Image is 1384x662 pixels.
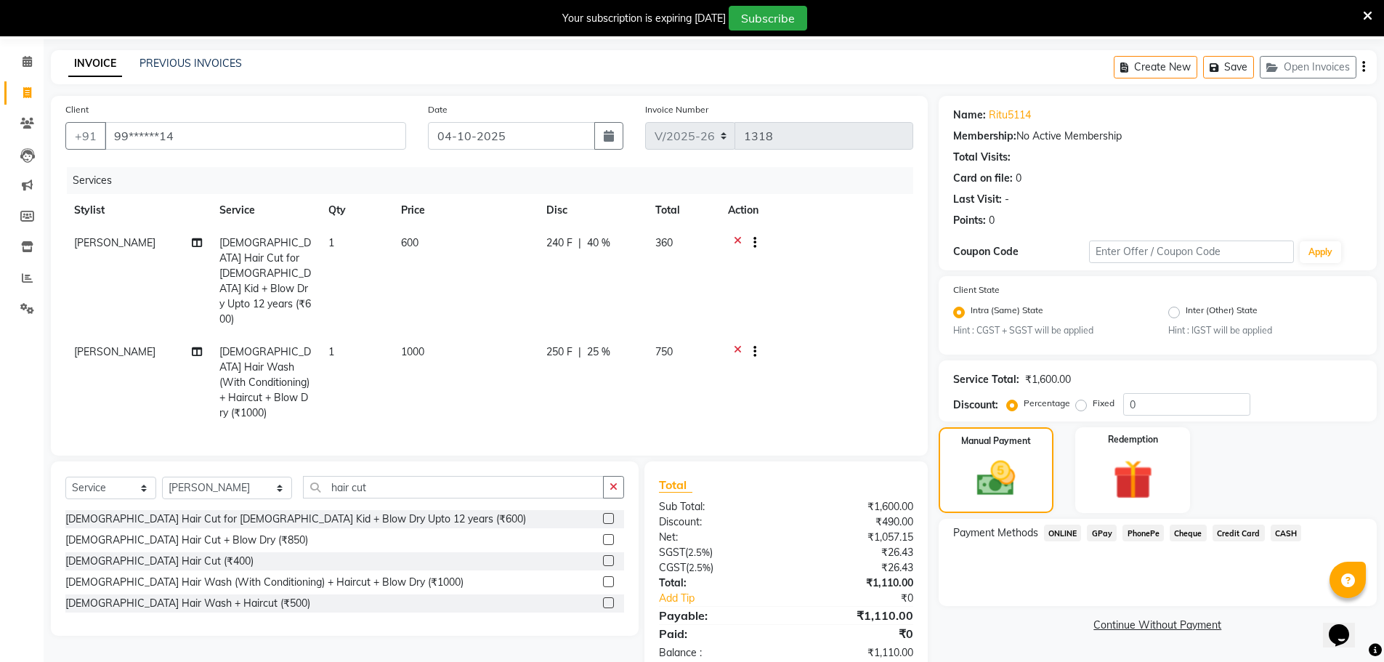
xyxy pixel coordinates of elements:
[1323,604,1369,647] iframe: chat widget
[688,546,710,558] span: 2.5%
[648,499,786,514] div: Sub Total:
[971,304,1043,321] label: Intra (Same) State
[953,244,1090,259] div: Coupon Code
[1213,525,1265,541] span: Credit Card
[303,476,604,498] input: Search or Scan
[219,236,311,326] span: [DEMOGRAPHIC_DATA] Hair Cut for [DEMOGRAPHIC_DATA] Kid + Blow Dry Upto 12 years (₹600)
[538,194,647,227] th: Disc
[139,57,242,70] a: PREVIOUS INVOICES
[647,194,719,227] th: Total
[961,435,1031,448] label: Manual Payment
[578,344,581,360] span: |
[953,213,986,228] div: Points:
[953,372,1019,387] div: Service Total:
[648,576,786,591] div: Total:
[659,546,685,559] span: SGST
[786,576,924,591] div: ₹1,110.00
[1170,525,1207,541] span: Cheque
[1005,192,1009,207] div: -
[428,103,448,116] label: Date
[219,345,311,419] span: [DEMOGRAPHIC_DATA] Hair Wash (With Conditioning) + Haircut + Blow Dry (₹1000)
[1300,241,1341,263] button: Apply
[655,236,673,249] span: 360
[648,530,786,545] div: Net:
[648,625,786,642] div: Paid:
[74,236,155,249] span: [PERSON_NAME]
[401,236,418,249] span: 600
[953,192,1002,207] div: Last Visit:
[1271,525,1302,541] span: CASH
[546,235,572,251] span: 240 F
[786,499,924,514] div: ₹1,600.00
[953,150,1011,165] div: Total Visits:
[1108,433,1158,446] label: Redemption
[659,477,692,493] span: Total
[65,533,308,548] div: [DEMOGRAPHIC_DATA] Hair Cut + Blow Dry (₹850)
[1016,171,1021,186] div: 0
[989,213,995,228] div: 0
[648,607,786,624] div: Payable:
[729,6,807,31] button: Subscribe
[689,562,711,573] span: 2.5%
[942,618,1374,633] a: Continue Without Payment
[562,11,726,26] div: Your subscription is expiring [DATE]
[645,103,708,116] label: Invoice Number
[648,514,786,530] div: Discount:
[1093,397,1114,410] label: Fixed
[65,103,89,116] label: Client
[211,194,320,227] th: Service
[1101,455,1165,504] img: _gift.svg
[786,514,924,530] div: ₹490.00
[65,575,464,590] div: [DEMOGRAPHIC_DATA] Hair Wash (With Conditioning) + Haircut + Blow Dry (₹1000)
[546,344,572,360] span: 250 F
[786,545,924,560] div: ₹26.43
[67,167,924,194] div: Services
[1044,525,1082,541] span: ONLINE
[1024,397,1070,410] label: Percentage
[68,51,122,77] a: INVOICE
[74,345,155,358] span: [PERSON_NAME]
[65,554,254,569] div: [DEMOGRAPHIC_DATA] Hair Cut (₹400)
[786,530,924,545] div: ₹1,057.15
[809,591,924,606] div: ₹0
[953,324,1147,337] small: Hint : CGST + SGST will be applied
[719,194,913,227] th: Action
[65,122,106,150] button: +91
[953,525,1038,541] span: Payment Methods
[1087,525,1117,541] span: GPay
[786,645,924,661] div: ₹1,110.00
[1260,56,1356,78] button: Open Invoices
[328,345,334,358] span: 1
[953,129,1362,144] div: No Active Membership
[648,645,786,661] div: Balance :
[648,591,809,606] a: Add Tip
[65,194,211,227] th: Stylist
[648,545,786,560] div: ( )
[786,625,924,642] div: ₹0
[953,108,986,123] div: Name:
[1168,324,1362,337] small: Hint : IGST will be applied
[786,607,924,624] div: ₹1,110.00
[587,344,610,360] span: 25 %
[1025,372,1071,387] div: ₹1,600.00
[1122,525,1164,541] span: PhonePe
[659,561,686,574] span: CGST
[328,236,334,249] span: 1
[989,108,1031,123] a: Ritu5114
[65,596,310,611] div: [DEMOGRAPHIC_DATA] Hair Wash + Haircut (₹500)
[578,235,581,251] span: |
[1114,56,1197,78] button: Create New
[1089,241,1294,263] input: Enter Offer / Coupon Code
[965,456,1027,501] img: _cash.svg
[953,171,1013,186] div: Card on file:
[587,235,610,251] span: 40 %
[401,345,424,358] span: 1000
[648,560,786,576] div: ( )
[655,345,673,358] span: 750
[1203,56,1254,78] button: Save
[953,397,998,413] div: Discount:
[953,283,1000,296] label: Client State
[1186,304,1258,321] label: Inter (Other) State
[105,122,406,150] input: Search by Name/Mobile/Email/Code
[392,194,538,227] th: Price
